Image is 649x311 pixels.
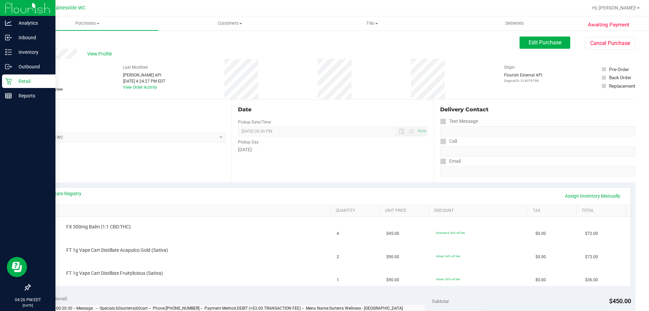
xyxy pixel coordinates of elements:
[585,254,598,260] span: $72.00
[609,83,635,89] div: Replacement
[434,208,525,214] a: Discount
[3,303,52,308] p: [DATE]
[16,16,159,30] a: Purchases
[5,20,12,26] inline-svg: Analytics
[66,224,131,230] span: FX 300mg Balm (1:1 CBD:THC)
[12,48,52,56] p: Inventory
[12,77,52,85] p: Retail
[40,208,328,214] a: SKU
[585,37,635,50] button: Cancel Purchase
[440,136,457,146] label: Call
[436,231,465,235] span: 60surterra: 60% off line
[238,119,271,125] label: Pickup Date/Time
[535,277,546,283] span: $0.00
[609,297,631,305] span: $450.00
[582,208,623,214] a: Total
[436,277,460,281] span: 60cart: 60% off line
[41,190,81,197] a: View State Registry
[337,277,339,283] span: 1
[52,5,86,11] span: Gainesville WC
[12,34,52,42] p: Inbound
[337,230,339,237] span: 4
[5,34,12,41] inline-svg: Inbound
[436,254,460,258] span: 60cart: 60% off line
[585,230,598,237] span: $72.00
[440,116,478,126] label: Text Message
[386,277,399,283] span: $90.00
[12,92,52,100] p: Reports
[504,64,515,70] label: Origin
[535,254,546,260] span: $0.00
[592,5,636,10] span: Hi, [PERSON_NAME]!
[123,78,165,84] div: [DATE] 4:24:27 PM EDT
[123,72,165,78] div: [PERSON_NAME] API
[123,64,148,70] label: Last Modified
[535,230,546,237] span: $0.00
[337,254,339,260] span: 2
[159,16,301,30] a: Customers
[440,146,635,156] input: Format: (999) 999-9999
[560,190,625,202] a: Assign Inventory Manually
[386,254,399,260] span: $90.00
[504,72,542,83] div: Flourish External API
[238,146,427,153] div: [DATE]
[238,139,259,145] label: Pickup Day
[386,230,399,237] span: $45.00
[609,74,631,81] div: Back Order
[301,20,443,26] span: Tills
[5,63,12,70] inline-svg: Outbound
[3,297,52,303] p: 04:26 PM EDT
[16,20,159,26] span: Purchases
[588,21,629,29] span: Awaiting Payment
[440,106,635,114] div: Delivery Contact
[87,50,114,58] span: View Profile
[66,247,168,253] span: FT 1g Vape Cart Distillate Acapulco Gold (Sativa)
[520,37,570,49] button: Edit Purchase
[336,208,377,214] a: Quantity
[496,20,533,26] span: Deliveries
[123,85,157,90] a: View Order Activity
[385,208,426,214] a: Unit Price
[5,78,12,85] inline-svg: Retail
[301,16,443,30] a: Tills
[609,66,629,73] div: Pre-Order
[12,19,52,27] p: Analytics
[440,156,461,166] label: Email
[432,298,449,304] span: Subtotal
[533,208,574,214] a: Tax
[585,277,598,283] span: $36.00
[504,78,542,83] p: Original ID: 316076798
[238,106,427,114] div: Date
[529,39,561,46] span: Edit Purchase
[440,126,635,136] input: Format: (999) 999-9999
[443,16,586,30] a: Deliveries
[66,270,163,276] span: FT 1g Vape Cart Distillate Fruitylicious (Sativa)
[5,92,12,99] inline-svg: Reports
[159,20,301,26] span: Customers
[5,49,12,55] inline-svg: Inventory
[7,257,27,277] iframe: Resource center
[30,106,225,114] div: Location
[12,63,52,71] p: Outbound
